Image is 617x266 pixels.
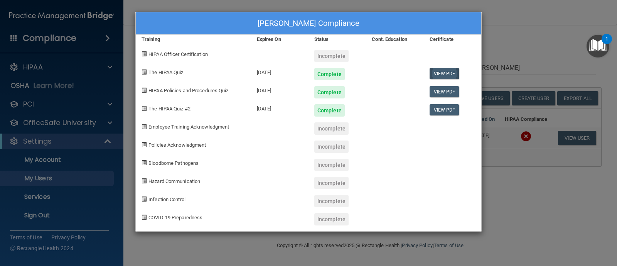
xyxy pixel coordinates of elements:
[136,35,251,44] div: Training
[314,68,345,80] div: Complete
[136,12,481,35] div: [PERSON_NAME] Compliance
[148,197,185,202] span: Infection Control
[308,35,366,44] div: Status
[424,35,481,44] div: Certificate
[430,68,459,79] a: View PDF
[251,80,308,98] div: [DATE]
[314,122,349,135] div: Incomplete
[148,215,202,220] span: COVID-19 Preparedness
[148,178,200,184] span: Hazard Communication
[148,88,228,93] span: HIPAA Policies and Procedures Quiz
[148,124,229,130] span: Employee Training Acknowledgment
[430,86,459,97] a: View PDF
[605,39,608,49] div: 1
[314,50,349,62] div: Incomplete
[314,104,345,117] div: Complete
[314,141,349,153] div: Incomplete
[587,35,609,58] button: Open Resource Center, 1 new notification
[251,35,308,44] div: Expires On
[430,104,459,115] a: View PDF
[148,69,183,75] span: The HIPAA Quiz
[148,51,208,57] span: HIPAA Officer Certification
[314,86,345,98] div: Complete
[148,160,199,166] span: Bloodborne Pathogens
[314,177,349,189] div: Incomplete
[484,212,608,242] iframe: Drift Widget Chat Controller
[314,159,349,171] div: Incomplete
[148,142,206,148] span: Policies Acknowledgment
[366,35,423,44] div: Cont. Education
[148,106,190,112] span: The HIPAA Quiz #2
[314,195,349,207] div: Incomplete
[251,62,308,80] div: [DATE]
[251,98,308,117] div: [DATE]
[314,213,349,225] div: Incomplete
